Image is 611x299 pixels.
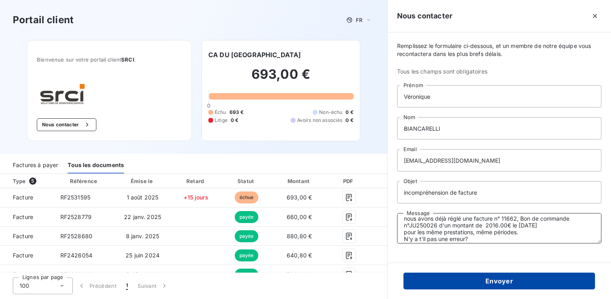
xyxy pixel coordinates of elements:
[397,149,601,171] input: placeholder
[273,177,325,185] div: Montant
[235,249,259,261] span: payée
[126,271,159,278] span: 5 déc. 2023
[6,232,48,240] span: Facture
[235,211,259,223] span: payée
[287,213,312,220] span: 660,00 €
[126,282,128,290] span: 1
[126,233,160,239] span: 8 janv. 2025
[215,109,226,116] span: Échu
[208,50,301,60] h6: CA DU [GEOGRAPHIC_DATA]
[235,269,259,281] span: payée
[208,66,353,90] h2: 693,00 €
[319,109,342,116] span: Non-échu
[287,271,311,278] span: 760,80 €
[127,194,159,201] span: 1 août 2025
[126,252,160,259] span: 25 juin 2024
[60,271,93,278] span: RF2323448
[397,42,601,58] span: Remplissez le formulaire ci-dessous, et un membre de notre équipe vous recontactera dans les plus...
[68,157,124,173] div: Tous les documents
[73,277,121,294] button: Précédent
[287,252,312,259] span: 640,80 €
[397,213,601,243] textarea: nous avons déjà réglé une facture n° 11662, Bon de commande n°JU250026 d'un montant de 2016.00€ l...
[287,194,312,201] span: 693,00 €
[116,177,169,185] div: Émise le
[345,109,353,116] span: 0 €
[397,117,601,140] input: placeholder
[403,273,595,289] button: Envoyer
[6,271,48,279] span: Facture
[207,102,210,109] span: 0
[397,85,601,108] input: placeholder
[13,157,58,173] div: Factures à payer
[345,117,353,124] span: 0 €
[297,117,343,124] span: Avoirs non associés
[133,277,173,294] button: Suivant
[124,213,161,220] span: 22 janv. 2025
[121,56,134,63] span: SRCI
[184,194,208,201] span: +15 jours
[37,118,96,131] button: Nous contacter
[6,193,48,201] span: Facture
[60,194,90,201] span: RF2531595
[37,56,182,63] span: Bienvenue sur votre portail client .
[397,68,601,76] span: Tous les champs sont obligatoires
[329,177,369,185] div: PDF
[235,191,259,203] span: échue
[60,252,92,259] span: RF2426054
[37,82,88,106] img: Company logo
[215,117,228,124] span: Litige
[235,230,259,242] span: payée
[356,17,362,23] span: FR
[20,282,29,290] span: 100
[29,177,36,185] span: 5
[6,213,48,221] span: Facture
[8,177,52,185] div: Type
[6,251,48,259] span: Facture
[397,10,452,22] h5: Nous contacter
[397,181,601,203] input: placeholder
[231,117,238,124] span: 0 €
[60,213,92,220] span: RF2528779
[172,177,220,185] div: Retard
[373,177,423,185] div: Actions
[121,277,133,294] button: 1
[230,109,244,116] span: 693 €
[13,13,74,27] h3: Portail client
[223,177,270,185] div: Statut
[70,178,97,184] div: Référence
[60,233,92,239] span: RF2528680
[287,233,312,239] span: 880,80 €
